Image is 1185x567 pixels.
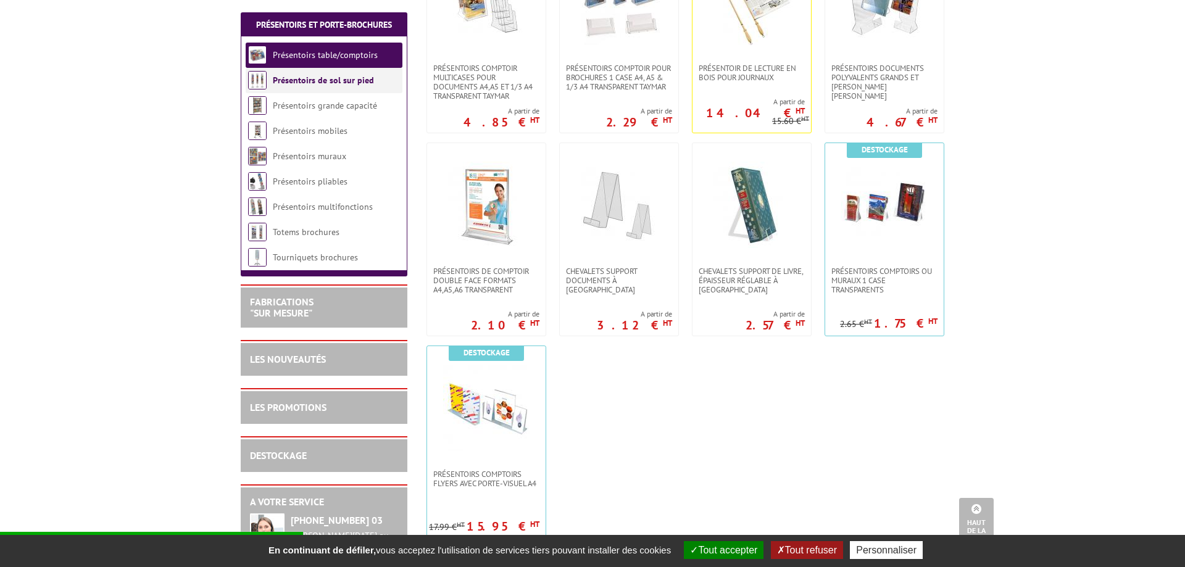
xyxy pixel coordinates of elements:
span: Présentoirs Documents Polyvalents Grands et [PERSON_NAME] [PERSON_NAME] [831,64,938,101]
sup: HT [928,115,938,125]
a: CHEVALETS SUPPORT DE LIVRE, ÉPAISSEUR RÉGLABLE À [GEOGRAPHIC_DATA] [692,267,811,294]
span: CHEVALETS SUPPORT DOCUMENTS À [GEOGRAPHIC_DATA] [566,267,672,294]
sup: HT [530,115,539,125]
a: FABRICATIONS"Sur Mesure" [250,296,314,319]
div: [PERSON_NAME][DATE] au [DATE] [291,531,398,552]
sup: HT [864,317,872,326]
p: 15.95 € [467,523,539,530]
span: Présentoirs comptoirs ou muraux 1 case Transparents [831,267,938,294]
a: Présentoirs table/comptoirs [273,49,378,60]
sup: HT [530,519,539,529]
span: PRÉSENTOIRS DE COMPTOIR DOUBLE FACE FORMATS A4,A5,A6 TRANSPARENT [433,267,539,294]
p: 4.85 € [464,118,539,126]
a: PRÉSENTOIRS DE COMPTOIR DOUBLE FACE FORMATS A4,A5,A6 TRANSPARENT [427,267,546,294]
sup: HT [796,106,805,116]
span: vous acceptez l'utilisation de services tiers pouvant installer des cookies [262,545,677,555]
p: 4.67 € [867,118,938,126]
sup: HT [530,318,539,328]
sup: HT [928,316,938,326]
img: widget-service.jpg [250,513,285,561]
span: Présentoirs comptoirs flyers avec Porte-Visuel A4 [433,470,539,488]
h2: A votre service [250,497,398,508]
a: DESTOCKAGE [250,449,307,461]
a: Présentoir de lecture en bois pour journaux [692,64,811,82]
img: Présentoirs pliables [248,172,267,191]
button: Personnaliser (fenêtre modale) [850,541,923,559]
a: Présentoirs grande capacité [273,100,377,111]
b: Destockage [464,347,510,358]
p: 14.04 € [706,109,805,117]
img: CHEVALETS SUPPORT DOCUMENTS À POSER [576,162,662,248]
p: 15.60 € [772,117,809,126]
sup: HT [801,114,809,123]
a: Présentoirs muraux [273,151,346,162]
a: Présentoirs et Porte-brochures [256,19,392,30]
strong: [PHONE_NUMBER] 03 [291,514,383,526]
span: PRÉSENTOIRS COMPTOIR POUR BROCHURES 1 CASE A4, A5 & 1/3 A4 TRANSPARENT taymar [566,64,672,91]
img: Totems brochures [248,223,267,241]
img: Présentoirs grande capacité [248,96,267,115]
img: Présentoirs table/comptoirs [248,46,267,64]
p: 2.10 € [471,321,539,329]
a: PRÉSENTOIRS COMPTOIR POUR BROCHURES 1 CASE A4, A5 & 1/3 A4 TRANSPARENT taymar [560,64,678,91]
sup: HT [663,318,672,328]
p: 1.75 € [874,320,938,327]
a: LES PROMOTIONS [250,401,326,413]
sup: HT [457,520,465,529]
span: A partir de [606,106,672,116]
img: Tourniquets brochures [248,248,267,267]
span: A partir de [464,106,539,116]
span: A partir de [692,97,805,107]
p: 2.29 € [606,118,672,126]
span: A partir de [867,106,938,116]
a: Présentoirs Documents Polyvalents Grands et [PERSON_NAME] [PERSON_NAME] [825,64,944,101]
span: Présentoir de lecture en bois pour journaux [699,64,805,82]
p: 2.65 € [840,320,872,329]
span: A partir de [471,309,539,319]
img: CHEVALETS SUPPORT DE LIVRE, ÉPAISSEUR RÉGLABLE À POSER [709,162,795,248]
span: CHEVALETS SUPPORT DE LIVRE, ÉPAISSEUR RÉGLABLE À [GEOGRAPHIC_DATA] [699,267,805,294]
a: Tourniquets brochures [273,252,358,263]
b: Destockage [862,144,908,155]
strong: En continuant de défiler, [268,545,376,555]
a: Présentoirs comptoir multicases POUR DOCUMENTS A4,A5 ET 1/3 A4 TRANSPARENT TAYMAR [427,64,546,101]
a: Présentoirs multifonctions [273,201,373,212]
p: 2.57 € [746,321,805,329]
a: Présentoirs comptoirs ou muraux 1 case Transparents [825,267,944,294]
button: Tout accepter [684,541,763,559]
img: Présentoirs comptoirs flyers avec Porte-Visuel A4 [443,365,530,451]
span: A partir de [597,309,672,319]
img: Présentoirs muraux [248,147,267,165]
sup: HT [796,318,805,328]
span: A partir de [746,309,805,319]
a: CHEVALETS SUPPORT DOCUMENTS À [GEOGRAPHIC_DATA] [560,267,678,294]
a: Haut de la page [959,498,994,548]
p: 3.12 € [597,321,672,329]
button: Tout refuser [771,541,843,559]
img: Présentoirs de sol sur pied [248,71,267,89]
a: Présentoirs mobiles [273,125,347,136]
img: Présentoirs mobiles [248,122,267,140]
img: PRÉSENTOIRS DE COMPTOIR DOUBLE FACE FORMATS A4,A5,A6 TRANSPARENT [443,162,530,248]
a: LES NOUVEAUTÉS [250,353,326,365]
p: 17.99 € [429,523,465,532]
a: Totems brochures [273,226,339,238]
img: Présentoirs multifonctions [248,197,267,216]
a: Présentoirs comptoirs flyers avec Porte-Visuel A4 [427,470,546,488]
sup: HT [663,115,672,125]
span: Présentoirs comptoir multicases POUR DOCUMENTS A4,A5 ET 1/3 A4 TRANSPARENT TAYMAR [433,64,539,101]
img: Présentoirs comptoirs ou muraux 1 case Transparents [841,162,928,248]
a: Présentoirs pliables [273,176,347,187]
a: Présentoirs de sol sur pied [273,75,374,86]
